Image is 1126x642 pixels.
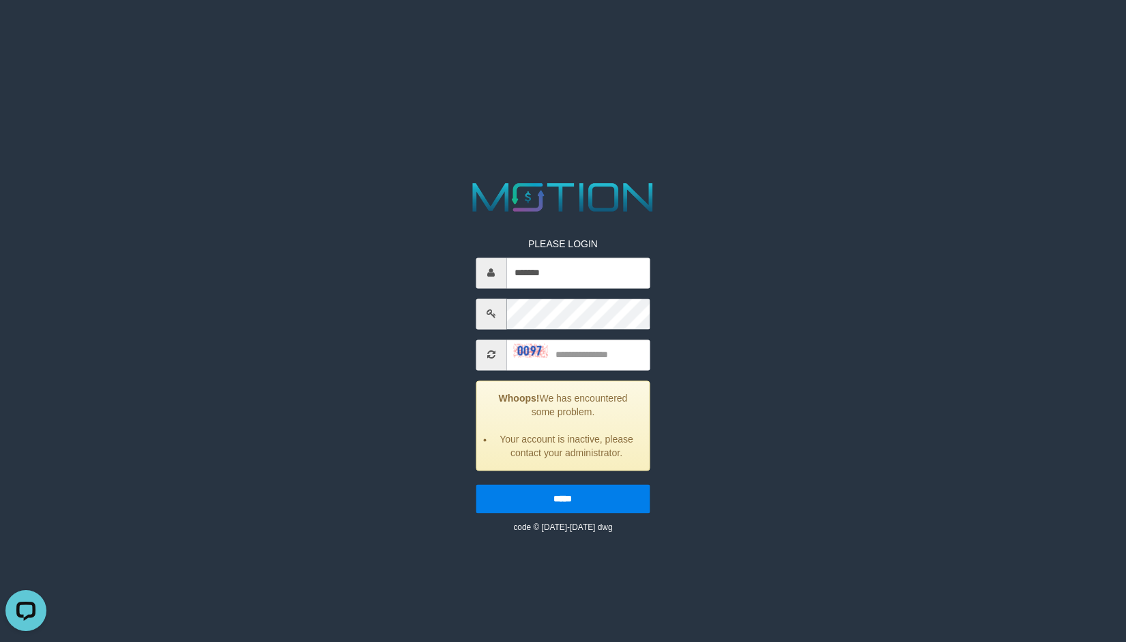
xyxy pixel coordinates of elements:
[5,5,46,46] button: Open LiveChat chat widget
[465,178,662,217] img: MOTION_logo.png
[493,432,639,460] li: Your account is inactive, please contact your administrator.
[476,237,650,251] p: PLEASE LOGIN
[476,380,650,471] div: We has encountered some problem.
[513,522,612,532] small: code © [DATE]-[DATE] dwg
[513,344,547,358] img: captcha
[499,393,540,404] strong: Whoops!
